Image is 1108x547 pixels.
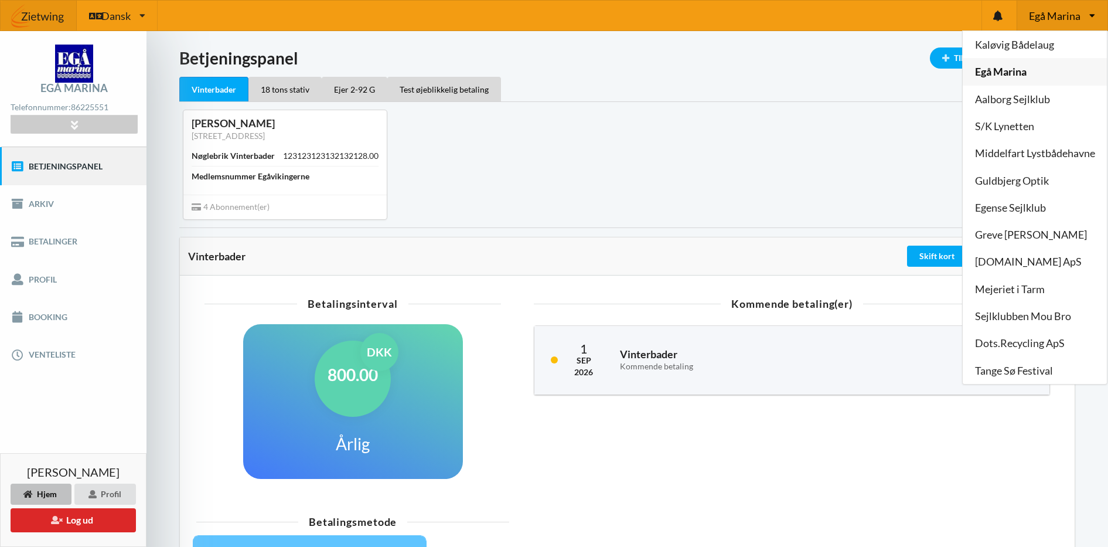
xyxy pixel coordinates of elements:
[963,194,1107,221] a: Egense Sejlklub
[74,484,136,505] div: Profil
[963,330,1107,357] a: Dots.Recycling ApS
[963,113,1107,140] a: S/K Lynetten
[963,303,1107,329] a: Sejlklubben Mou Bro
[27,466,120,478] span: [PERSON_NAME]
[620,362,839,372] div: Kommende betaling
[192,171,309,182] div: Medlemsnummer Egåvikingerne
[963,31,1107,58] a: Kaløvig Bådelaug
[101,11,131,21] span: Dansk
[963,221,1107,248] a: Greve [PERSON_NAME]
[963,86,1107,113] a: Aalborg Sejlklub
[192,131,265,141] a: [STREET_ADDRESS]
[336,433,370,454] h1: Årlig
[322,77,387,101] div: Ejer 2-92 G
[963,167,1107,194] a: Guldbjerg Optik
[387,77,501,101] div: Test øjeblikkelig betaling
[188,250,905,262] div: Vinterbader
[574,342,593,355] div: 1
[963,249,1107,276] a: [DOMAIN_NAME] ApS
[248,77,322,101] div: 18 tons stativ
[574,355,593,366] div: Sep
[963,357,1107,384] a: Tange Sø Festival
[963,140,1107,167] a: Middelfart Lystbådehavne
[907,246,967,267] div: Skift kort
[71,102,108,112] strong: 86225551
[179,77,248,102] div: Vinterbader
[192,150,275,162] div: Nøglebrik Vinterbader
[11,508,136,532] button: Log ud
[283,150,379,162] div: 123123123132132128.00
[204,298,501,309] div: Betalingsinterval
[40,83,108,93] div: Egå Marina
[620,348,839,371] h3: Vinterbader
[1029,11,1080,21] span: Egå Marina
[55,45,93,83] img: logo
[855,348,1033,371] h3: 800.00
[963,59,1107,86] a: Egå Marina
[360,333,398,371] div: DKK
[534,298,1050,309] div: Kommende betaling(er)
[11,100,137,115] div: Telefonnummer:
[574,366,593,378] div: 2026
[328,364,378,385] h1: 800.00
[855,362,1033,372] div: DKK
[11,484,71,505] div: Hjem
[192,202,270,212] span: 4 Abonnement(er)
[196,517,509,527] div: Betalingsmetode
[930,47,1075,69] div: Tilgængelige Produkter
[192,117,379,130] div: [PERSON_NAME]
[179,47,1075,69] h1: Betjeningspanel
[963,276,1107,303] a: Mejeriet i Tarm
